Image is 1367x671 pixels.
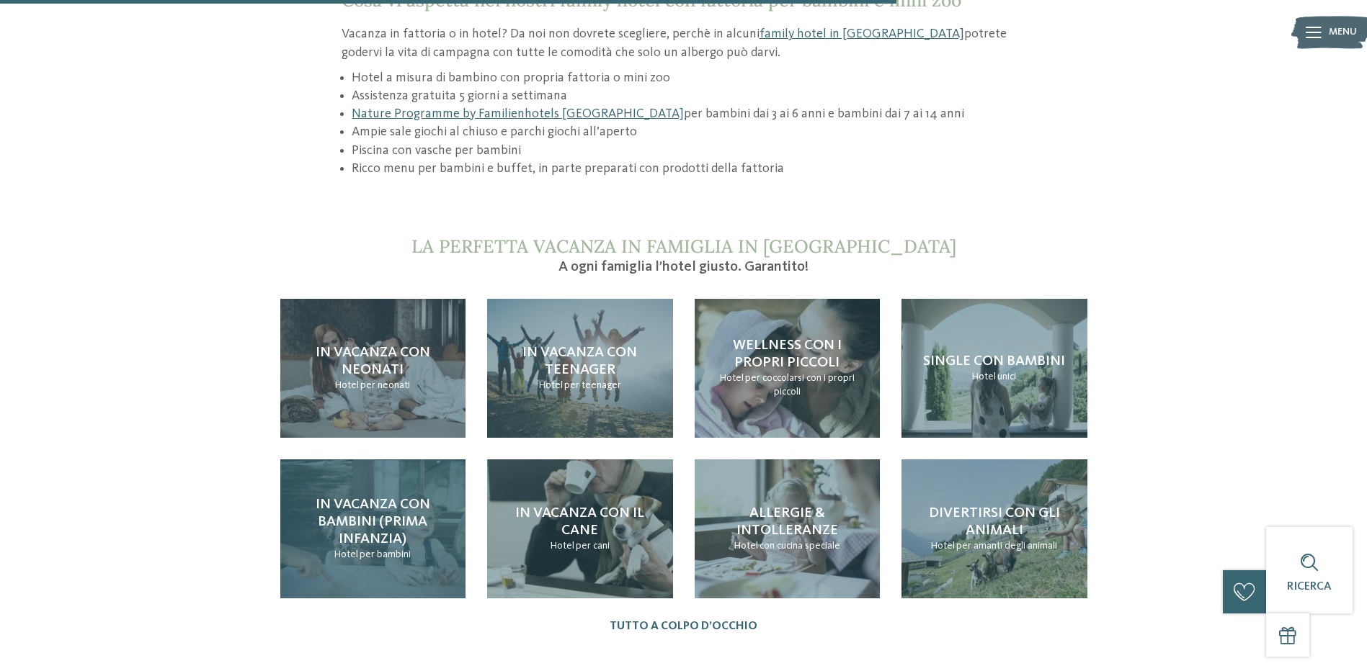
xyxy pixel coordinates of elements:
a: Fattoria per bambini nei Familienhotel: un sogno In vacanza con teenager Hotel per teenager [487,299,673,438]
span: Hotel [539,380,563,390]
li: per bambini dai 3 ai 6 anni e bambini dai 7 ai 14 anni [352,105,1025,123]
span: In vacanza con teenager [522,346,637,377]
span: Hotel [334,549,358,559]
span: In vacanza con bambini (prima infanzia) [316,497,430,546]
span: Wellness con i propri piccoli [733,338,842,370]
span: per neonati [360,380,410,390]
a: Fattoria per bambini nei Familienhotel: un sogno In vacanza con bambini (prima infanzia) Hotel pe... [280,459,466,598]
a: Fattoria per bambini nei Familienhotel: un sogno Single con bambini Hotel unici [901,299,1087,438]
li: Hotel a misura di bambino con propria fattoria o mini zoo [352,69,1025,87]
a: Nature Programme by Familienhotels [GEOGRAPHIC_DATA] [352,107,684,120]
a: Fattoria per bambini nei Familienhotel: un sogno In vacanza con neonati Hotel per neonati [280,299,466,438]
li: Ricco menu per bambini e buffet, in parte preparati con prodotti della fattoria [352,160,1025,178]
span: Hotel [931,541,955,551]
span: Allergie & intolleranze [736,506,838,538]
span: per coccolarsi con i propri piccoli [745,373,855,397]
a: Fattoria per bambini nei Familienhotel: un sogno In vacanza con il cane Hotel per cani [487,459,673,598]
span: per amanti degli animali [956,541,1057,551]
li: Piscina con vasche per bambini [352,142,1025,160]
span: Hotel [734,541,758,551]
a: Fattoria per bambini nei Familienhotel: un sogno Allergie & intolleranze Hotel con cucina speciale [695,459,881,598]
li: Ampie sale giochi al chiuso e parchi giochi all’aperto [352,123,1025,141]
span: Single con bambini [923,354,1065,369]
span: La perfetta vacanza in famiglia in [GEOGRAPHIC_DATA] [411,235,956,258]
a: Fattoria per bambini nei Familienhotel: un sogno Wellness con i propri piccoli Hotel per coccolar... [695,299,881,438]
li: Assistenza gratuita 5 giorni a settimana [352,87,1025,105]
span: Divertirsi con gli animali [929,506,1060,538]
a: Fattoria per bambini nei Familienhotel: un sogno Divertirsi con gli animali Hotel per amanti degl... [901,459,1087,598]
span: per teenager [564,380,621,390]
span: per bambini [360,549,411,559]
span: Ricerca [1287,581,1332,593]
span: per cani [576,541,610,551]
a: Tutto a colpo d’occhio [610,620,757,634]
span: In vacanza con neonati [316,346,430,377]
span: Hotel [335,380,359,390]
span: unici [997,371,1016,382]
span: In vacanza con il cane [515,506,644,538]
span: Hotel [720,373,744,383]
a: family hotel in [GEOGRAPHIC_DATA] [760,27,964,40]
span: Hotel [551,541,574,551]
p: Vacanza in fattoria o in hotel? Da noi non dovrete scegliere, perchè in alcuni potrete godervi la... [342,25,1026,61]
span: Hotel [972,371,996,382]
span: con cucina speciale [760,541,840,551]
span: A ogni famiglia l’hotel giusto. Garantito! [558,260,809,274]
